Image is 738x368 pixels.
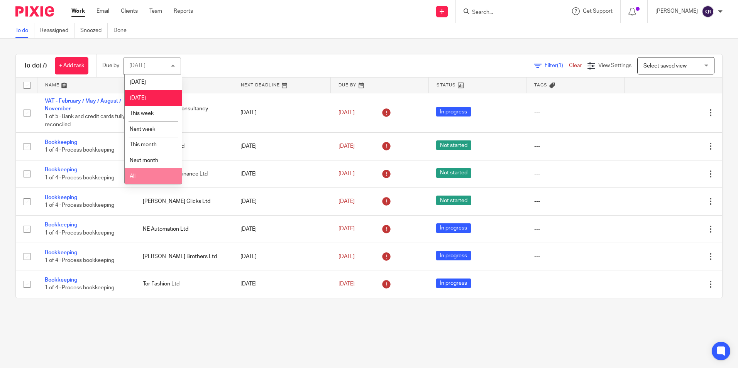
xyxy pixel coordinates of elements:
span: [DATE] [339,110,355,115]
td: [DATE] [233,243,331,270]
a: Clear [569,63,582,68]
a: Work [71,7,85,15]
div: --- [534,280,617,288]
span: [DATE] [130,79,146,85]
span: 1 of 4 · Process bookkeeping [45,203,114,208]
p: [PERSON_NAME] [655,7,698,15]
a: Reports [174,7,193,15]
span: This month [130,142,157,147]
td: [DATE] [233,188,331,215]
span: 1 of 4 · Process bookkeeping [45,148,114,153]
p: Due by [102,62,119,69]
td: [PERSON_NAME] Brothers Ltd [135,243,233,270]
a: Bookkeeping [45,222,77,228]
span: This week [130,111,154,116]
span: [DATE] [339,199,355,204]
span: (1) [557,63,563,68]
span: All [130,174,135,179]
td: Peak Business Finance Ltd [135,160,233,187]
td: [DATE] [233,215,331,243]
div: --- [534,142,617,150]
div: --- [534,198,617,205]
img: svg%3E [702,5,714,18]
span: 1 of 4 · Process bookkeeping [45,258,114,263]
span: Not started [436,168,471,178]
td: Contact Point Consultancy Limited [135,93,233,133]
a: Bookkeeping [45,277,77,283]
img: Pixie [15,6,54,17]
a: To do [15,23,34,38]
span: Select saved view [643,63,687,69]
span: Not started [436,140,471,150]
a: Email [96,7,109,15]
span: Next month [130,158,158,163]
span: Tags [534,83,547,87]
span: (7) [40,62,47,69]
a: Bookkeeping [45,195,77,200]
span: Get Support [583,8,613,14]
td: Tasty Comms Ltd [135,133,233,160]
span: 1 of 4 · Process bookkeeping [45,230,114,236]
a: Bookkeeping [45,250,77,255]
a: Team [149,7,162,15]
span: [DATE] [339,226,355,232]
a: VAT - February / May / August / November [45,98,121,111]
span: [DATE] [339,171,355,177]
span: 1 of 4 · Process bookkeeping [45,285,114,291]
span: [DATE] [339,281,355,287]
a: Clients [121,7,138,15]
span: [DATE] [339,254,355,259]
span: [DATE] [339,143,355,149]
td: [DATE] [233,160,331,187]
span: Next week [130,127,155,132]
div: --- [534,253,617,260]
span: In progress [436,107,471,116]
span: View Settings [598,63,631,68]
span: 1 of 4 · Process bookkeeping [45,175,114,181]
td: [DATE] [233,93,331,133]
td: Tor Fashion Ltd [135,270,233,298]
div: --- [534,109,617,116]
span: 1 of 5 · Bank and credit cards fully reconciled [45,114,125,127]
td: [DATE] [233,133,331,160]
span: [DATE] [130,95,146,101]
div: [DATE] [129,63,146,68]
span: In progress [436,223,471,233]
a: + Add task [55,57,88,74]
div: --- [534,225,617,233]
span: Filter [545,63,569,68]
a: Bookkeeping [45,140,77,145]
a: Reassigned [40,23,74,38]
td: [PERSON_NAME] Clicks Ltd [135,188,233,215]
h1: To do [24,62,47,70]
input: Search [471,9,541,16]
td: [DATE] [233,270,331,298]
span: In progress [436,251,471,260]
a: Snoozed [80,23,108,38]
a: Bookkeeping [45,167,77,172]
a: Done [113,23,132,38]
span: In progress [436,279,471,288]
td: NE Automation Ltd [135,215,233,243]
span: Not started [436,196,471,205]
div: --- [534,170,617,178]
